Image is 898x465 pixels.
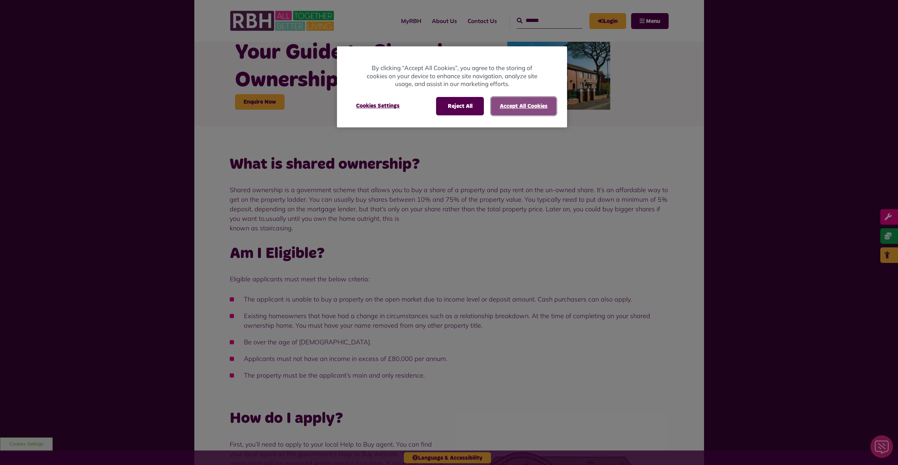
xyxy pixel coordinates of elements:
[365,64,539,88] p: By clicking “Accept All Cookies”, you agree to the storing of cookies on your device to enhance s...
[337,46,567,127] div: Privacy
[436,97,484,115] button: Reject All
[4,2,27,25] div: Close Web Assistant
[337,46,567,127] div: Cookie banner
[491,97,556,115] button: Accept All Cookies
[348,97,408,115] button: Cookies Settings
